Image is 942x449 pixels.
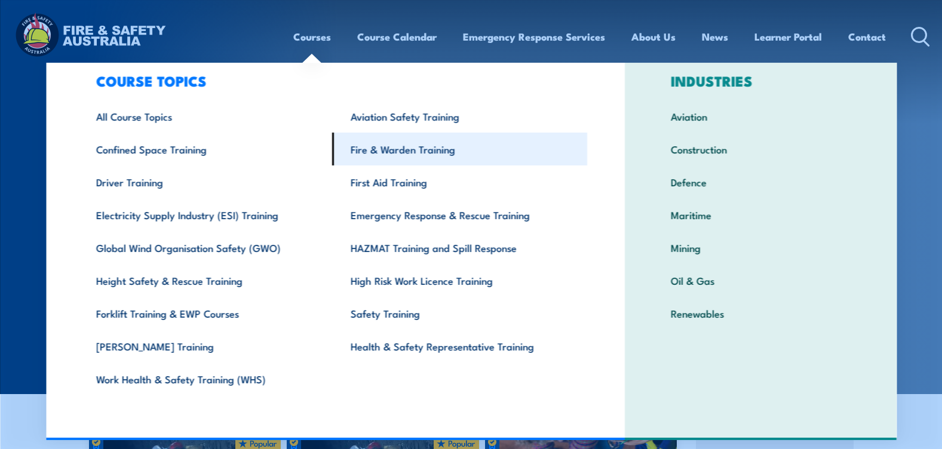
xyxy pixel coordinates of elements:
a: Construction [652,133,869,165]
a: Electricity Supply Industry (ESI) Training [77,198,332,231]
a: Contact [848,21,886,53]
a: Emergency Response & Rescue Training [332,198,587,231]
a: Courses [293,21,331,53]
a: About Us [631,21,676,53]
a: High Risk Work Licence Training [332,264,587,297]
a: Emergency Response Services [463,21,605,53]
a: Oil & Gas [652,264,869,297]
a: Aviation [652,100,869,133]
a: Learner Portal [754,21,822,53]
a: Maritime [652,198,869,231]
a: All Course Topics [77,100,332,133]
a: Forklift Training & EWP Courses [77,297,332,330]
a: Renewables [652,297,869,330]
a: HAZMAT Training and Spill Response [332,231,587,264]
a: Mining [652,231,869,264]
a: Confined Space Training [77,133,332,165]
a: Height Safety & Rescue Training [77,264,332,297]
a: Course Calendar [357,21,437,53]
a: Fire & Warden Training [332,133,587,165]
a: Safety Training [332,297,587,330]
a: News [702,21,728,53]
a: First Aid Training [332,165,587,198]
a: [PERSON_NAME] Training [77,330,332,362]
a: Aviation Safety Training [332,100,587,133]
a: Defence [652,165,869,198]
a: Health & Safety Representative Training [332,330,587,362]
a: Driver Training [77,165,332,198]
a: Work Health & Safety Training (WHS) [77,362,332,395]
h3: INDUSTRIES [652,72,869,89]
a: Global Wind Organisation Safety (GWO) [77,231,332,264]
h3: COURSE TOPICS [77,72,587,89]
